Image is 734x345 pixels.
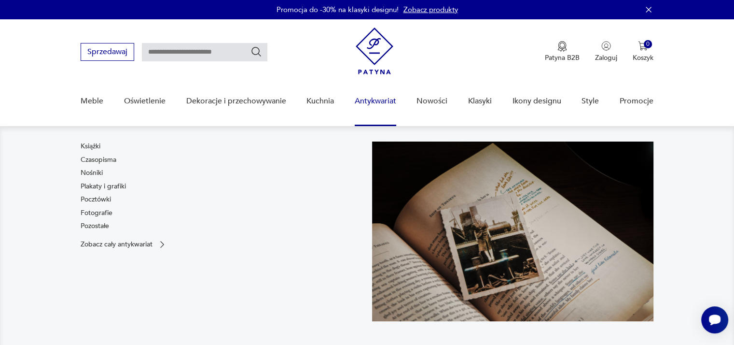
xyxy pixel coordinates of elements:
[81,155,116,165] a: Czasopisma
[620,83,653,120] a: Promocje
[81,83,103,120] a: Meble
[545,41,580,62] a: Ikona medaluPatyna B2B
[355,83,396,120] a: Antykwariat
[582,83,599,120] a: Style
[81,142,100,151] a: Książki
[595,53,617,62] p: Zaloguj
[81,49,134,56] a: Sprzedawaj
[81,241,152,247] p: Zobacz cały antykwariat
[277,5,399,14] p: Promocja do -30% na klasyki designu!
[644,40,652,48] div: 0
[81,208,112,218] a: Fotografie
[545,41,580,62] button: Patyna B2B
[545,53,580,62] p: Patyna B2B
[81,221,109,231] a: Pozostałe
[601,41,611,51] img: Ikonka użytkownika
[416,83,447,120] a: Nowości
[250,46,262,57] button: Szukaj
[81,168,103,178] a: Nośniki
[186,83,286,120] a: Dekoracje i przechowywanie
[557,41,567,52] img: Ikona medalu
[633,41,653,62] button: 0Koszyk
[468,83,492,120] a: Klasyki
[356,28,393,74] img: Patyna - sklep z meblami i dekoracjami vintage
[81,240,167,249] a: Zobacz cały antykwariat
[403,5,458,14] a: Zobacz produkty
[633,53,653,62] p: Koszyk
[372,142,653,321] img: c8a9187830f37f141118a59c8d49ce82.jpg
[81,43,134,61] button: Sprzedawaj
[306,83,334,120] a: Kuchnia
[81,195,111,204] a: Pocztówki
[124,83,166,120] a: Oświetlenie
[595,41,617,62] button: Zaloguj
[512,83,561,120] a: Ikony designu
[81,182,126,191] a: Plakaty i grafiki
[638,41,648,51] img: Ikona koszyka
[701,306,728,333] iframe: Smartsupp widget button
